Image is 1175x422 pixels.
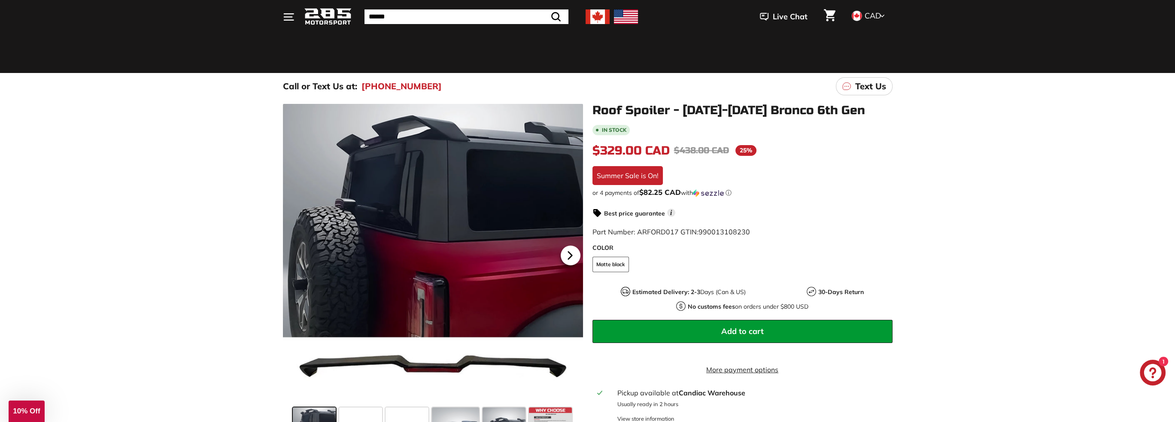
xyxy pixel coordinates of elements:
[678,389,745,397] strong: Candiac Warehouse
[617,388,887,398] div: Pickup available at
[688,302,808,311] p: on orders under $800 USD
[364,9,568,24] input: Search
[698,228,750,236] span: 990013108230
[639,188,681,197] span: $82.25 CAD
[818,288,864,296] strong: 30-Days Return
[592,188,893,197] div: or 4 payments of with
[602,128,626,133] b: In stock
[855,80,886,93] p: Text Us
[617,400,887,408] p: Usually ready in 2 hours
[819,2,841,31] a: Cart
[592,188,893,197] div: or 4 payments of$82.25 CADwithSezzle Click to learn more about Sezzle
[361,80,442,93] a: [PHONE_NUMBER]
[836,77,893,95] a: Text Us
[632,288,746,297] p: Days (Can & US)
[688,303,735,310] strong: No customs fees
[674,145,729,156] span: $438.00 CAD
[304,7,352,27] img: Logo_285_Motorsport_areodynamics_components
[592,243,893,252] label: COLOR
[13,407,40,415] span: 10% Off
[749,6,819,27] button: Live Chat
[592,320,893,343] button: Add to cart
[773,11,808,22] span: Live Chat
[693,189,724,197] img: Sezzle
[735,145,756,156] span: 25%
[592,364,893,375] a: More payment options
[632,288,700,296] strong: Estimated Delivery: 2-3
[667,209,675,217] span: i
[9,401,45,422] div: 10% Off
[604,209,665,217] strong: Best price guarantee
[721,326,764,336] span: Add to cart
[283,80,357,93] p: Call or Text Us at:
[592,143,670,158] span: $329.00 CAD
[592,228,750,236] span: Part Number: ARFORD017 GTIN:
[592,166,663,185] div: Summer Sale is On!
[1137,360,1168,388] inbox-online-store-chat: Shopify online store chat
[865,11,881,21] span: CAD
[592,104,893,117] h1: Roof Spoiler - [DATE]-[DATE] Bronco 6th Gen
